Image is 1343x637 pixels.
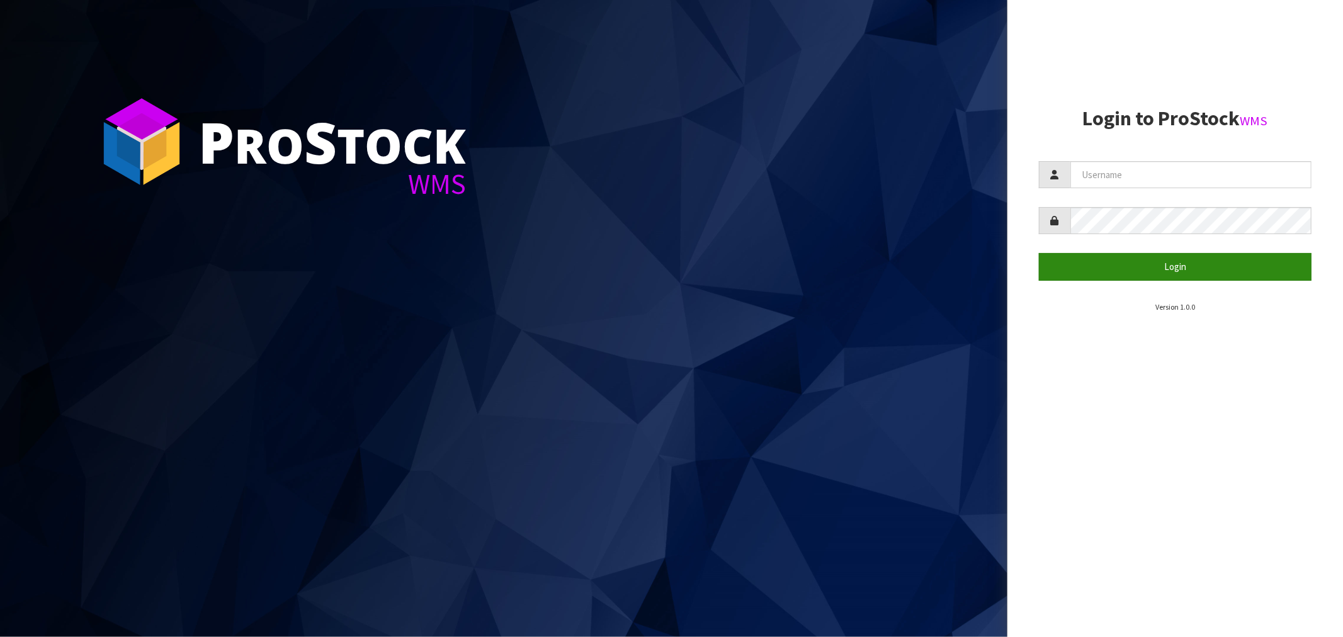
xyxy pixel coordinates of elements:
input: Username [1070,161,1312,188]
div: WMS [198,170,466,198]
span: P [198,103,234,180]
img: ProStock Cube [94,94,189,189]
h2: Login to ProStock [1039,108,1312,130]
div: ro tock [198,113,466,170]
small: WMS [1240,113,1267,129]
span: S [304,103,337,180]
button: Login [1039,253,1312,280]
small: Version 1.0.0 [1155,302,1195,312]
